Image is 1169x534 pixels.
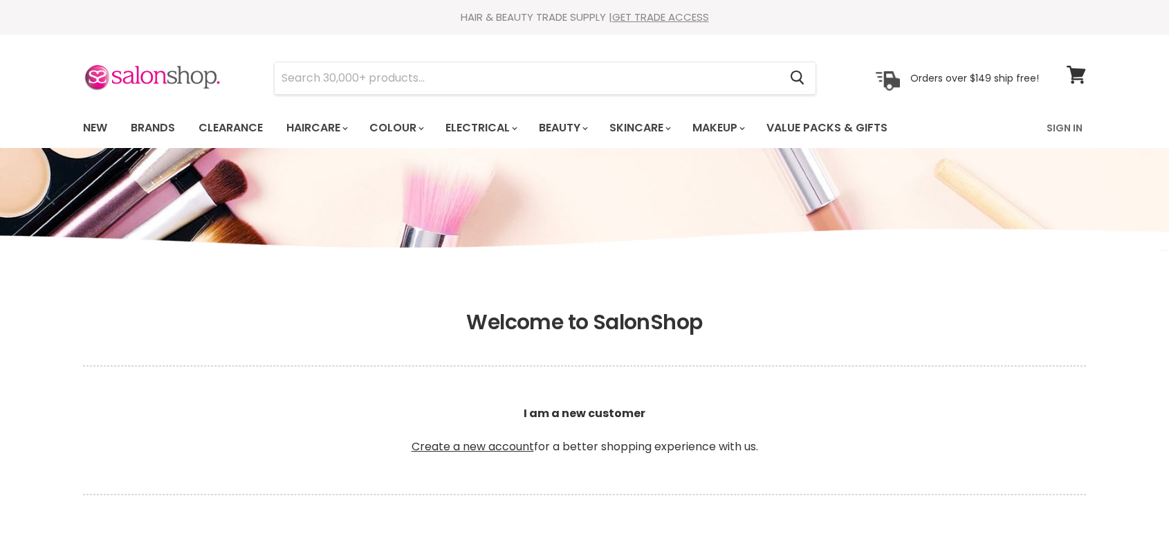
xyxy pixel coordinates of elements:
[120,113,185,142] a: Brands
[275,62,779,94] input: Search
[359,113,432,142] a: Colour
[910,71,1039,84] p: Orders over $149 ship free!
[66,10,1103,24] div: HAIR & BEAUTY TRADE SUPPLY |
[73,113,118,142] a: New
[779,62,816,94] button: Search
[73,108,968,148] ul: Main menu
[83,310,1086,335] h1: Welcome to SalonShop
[756,113,898,142] a: Value Packs & Gifts
[274,62,816,95] form: Product
[612,10,709,24] a: GET TRADE ACCESS
[276,113,356,142] a: Haircare
[1038,113,1091,142] a: Sign In
[83,372,1086,488] p: for a better shopping experience with us.
[188,113,273,142] a: Clearance
[435,113,526,142] a: Electrical
[599,113,679,142] a: Skincare
[682,113,753,142] a: Makeup
[412,439,534,454] a: Create a new account
[66,108,1103,148] nav: Main
[524,405,645,421] b: I am a new customer
[528,113,596,142] a: Beauty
